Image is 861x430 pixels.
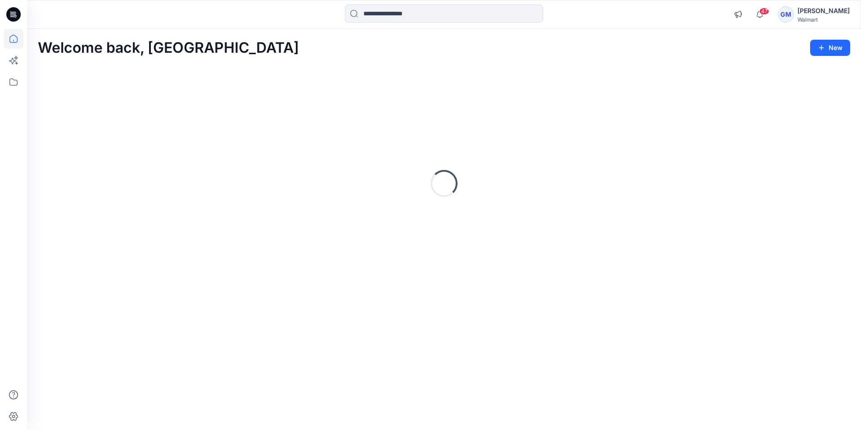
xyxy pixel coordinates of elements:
[759,8,769,15] span: 47
[798,16,850,23] div: Walmart
[38,40,299,56] h2: Welcome back, [GEOGRAPHIC_DATA]
[810,40,850,56] button: New
[778,6,794,23] div: GM
[798,5,850,16] div: [PERSON_NAME]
